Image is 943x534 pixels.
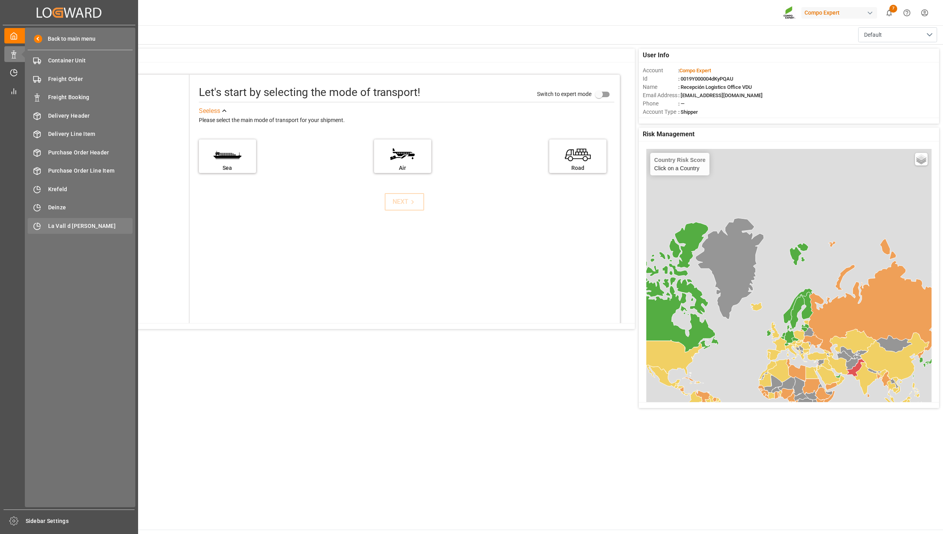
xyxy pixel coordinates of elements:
div: Compo Expert [801,7,877,19]
a: Krefeld [28,181,133,197]
a: My Reports [4,83,134,98]
span: Freight Order [48,75,133,83]
span: Risk Management [643,130,694,139]
button: Help Center [898,4,916,22]
img: Screenshot%202023-09-29%20at%2010.02.21.png_1712312052.png [783,6,796,20]
h4: Country Risk Score [654,157,705,163]
a: Container Unit [28,53,133,68]
div: Air [378,164,427,172]
span: Delivery Header [48,112,133,120]
span: Id [643,75,678,83]
span: Freight Booking [48,93,133,102]
span: Account [643,66,678,75]
a: Layers [915,153,928,165]
a: Delivery Header [28,108,133,123]
span: 7 [889,5,897,13]
span: Purchase Order Header [48,149,133,157]
span: Back to main menu [42,35,95,43]
div: Click on a Country [654,157,705,171]
span: Account Type [643,108,678,116]
span: : [678,68,711,73]
a: Delivery Line Item [28,126,133,142]
a: Deinze [28,200,133,215]
button: NEXT [385,193,424,211]
a: My Cockpit [4,28,134,43]
span: Name [643,83,678,91]
button: open menu [858,27,937,42]
span: Email Address [643,91,678,100]
span: Container Unit [48,56,133,65]
div: Road [553,164,602,172]
div: Please select the main mode of transport for your shipment. [199,116,614,125]
span: Compo Expert [679,68,711,73]
span: : Shipper [678,109,698,115]
div: Let's start by selecting the mode of transport! [199,84,420,101]
span: Phone [643,100,678,108]
span: : Recepción Logistics Office VDU [678,84,752,90]
a: Purchase Order Line Item [28,163,133,179]
span: Purchase Order Line Item [48,167,133,175]
button: Compo Expert [801,5,880,20]
span: Deinze [48,203,133,212]
button: show 7 new notifications [880,4,898,22]
div: NEXT [393,197,417,207]
span: : — [678,101,685,107]
a: Freight Booking [28,90,133,105]
span: : 0019Y000004dKyPQAU [678,76,733,82]
a: La Vall d [PERSON_NAME] [28,218,133,233]
span: Delivery Line Item [48,130,133,138]
span: : [EMAIL_ADDRESS][DOMAIN_NAME] [678,92,763,98]
span: User Info [643,51,669,60]
span: Default [864,31,882,39]
a: Freight Order [28,71,133,86]
div: See less [199,106,220,116]
span: Sidebar Settings [26,517,135,525]
a: Purchase Order Header [28,145,133,160]
span: La Vall d [PERSON_NAME] [48,222,133,230]
span: Switch to expert mode [537,91,591,97]
div: Sea [203,164,252,172]
a: Timeslot Management [4,65,134,80]
span: Krefeld [48,185,133,194]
